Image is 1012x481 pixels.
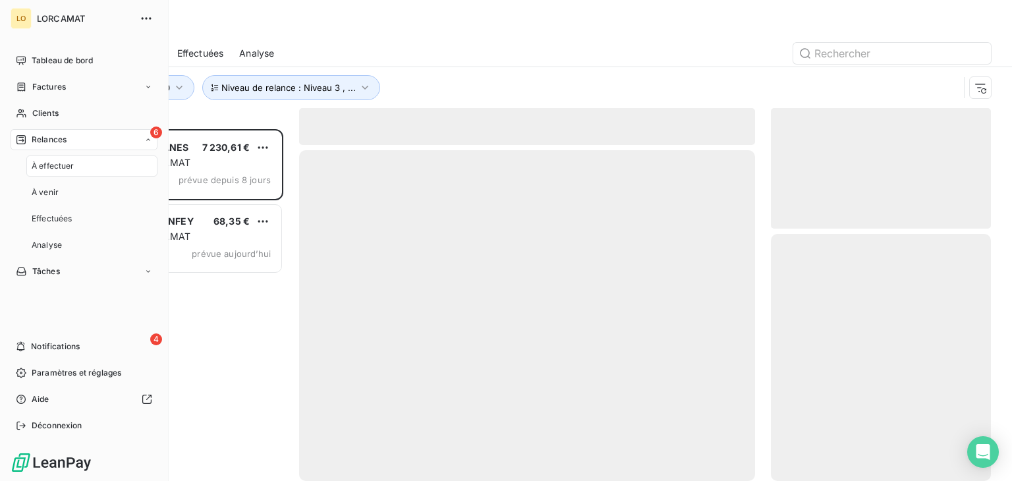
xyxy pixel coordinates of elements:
[11,452,92,473] img: Logo LeanPay
[32,367,121,379] span: Paramètres et réglages
[32,186,59,198] span: À venir
[63,129,283,481] div: grid
[967,436,999,468] div: Open Intercom Messenger
[177,47,224,60] span: Effectuées
[32,239,62,251] span: Analyse
[32,55,93,67] span: Tableau de bord
[11,389,157,410] a: Aide
[32,81,66,93] span: Factures
[202,142,250,153] span: 7 230,61 €
[31,341,80,353] span: Notifications
[213,215,250,227] span: 68,35 €
[32,160,74,172] span: À effectuer
[32,134,67,146] span: Relances
[11,8,32,29] div: LO
[150,333,162,345] span: 4
[793,43,991,64] input: Rechercher
[202,75,380,100] button: Niveau de relance : Niveau 3 , ...
[32,213,72,225] span: Effectuées
[150,127,162,138] span: 6
[32,266,60,277] span: Tâches
[37,13,132,24] span: LORCAMAT
[179,175,271,185] span: prévue depuis 8 jours
[192,248,271,259] span: prévue aujourd’hui
[32,393,49,405] span: Aide
[32,420,82,432] span: Déconnexion
[32,107,59,119] span: Clients
[239,47,274,60] span: Analyse
[221,82,356,93] span: Niveau de relance : Niveau 3 , ...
